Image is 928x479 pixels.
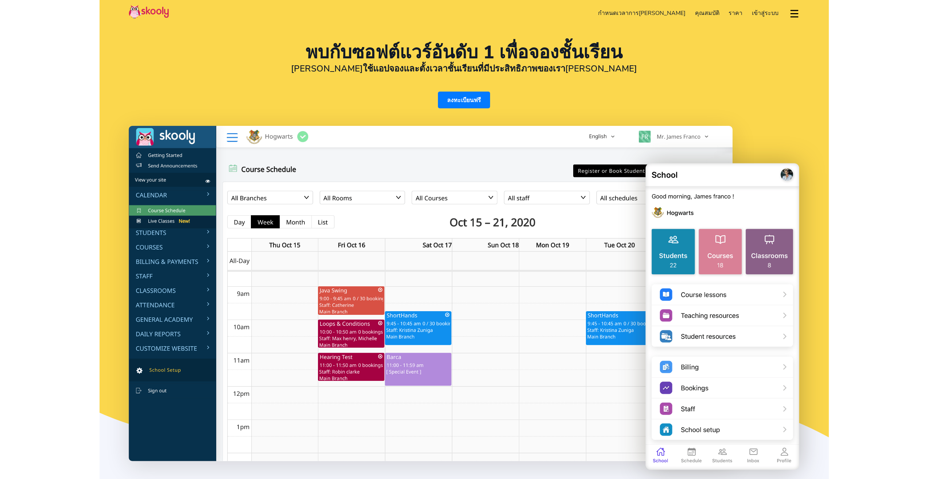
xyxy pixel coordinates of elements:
[789,5,800,22] button: dropdown menu
[129,5,169,19] img: Skooly
[593,7,690,19] a: กำหนดเวลาการ[PERSON_NAME]
[747,7,783,19] a: เข้าสู่ระบบ
[645,161,799,472] img: พบกับซอฟต์แวร์อันดับ 1 เพื่อจองชั้นเรียน - Mobile
[438,92,490,108] a: ลงทะเบียนฟรี
[729,9,742,17] span: ราคา
[724,7,747,19] a: ราคา
[752,9,778,17] span: เข้าสู่ระบบ
[129,63,800,74] h2: [PERSON_NAME]ใช้แอปจองและตั้งเวลาชั้นเรียนที่มีประสิทธิภาพของเรา[PERSON_NAME]
[129,44,800,61] h1: พบกับซอฟต์แวร์อันดับ 1 เพื่อจองชั้นเรียน
[129,126,733,461] img: พบกับซอฟต์แวร์อันดับ 1 เพื่อจองชั้นเรียน - Desktop
[690,7,724,19] a: คุณสมบัติ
